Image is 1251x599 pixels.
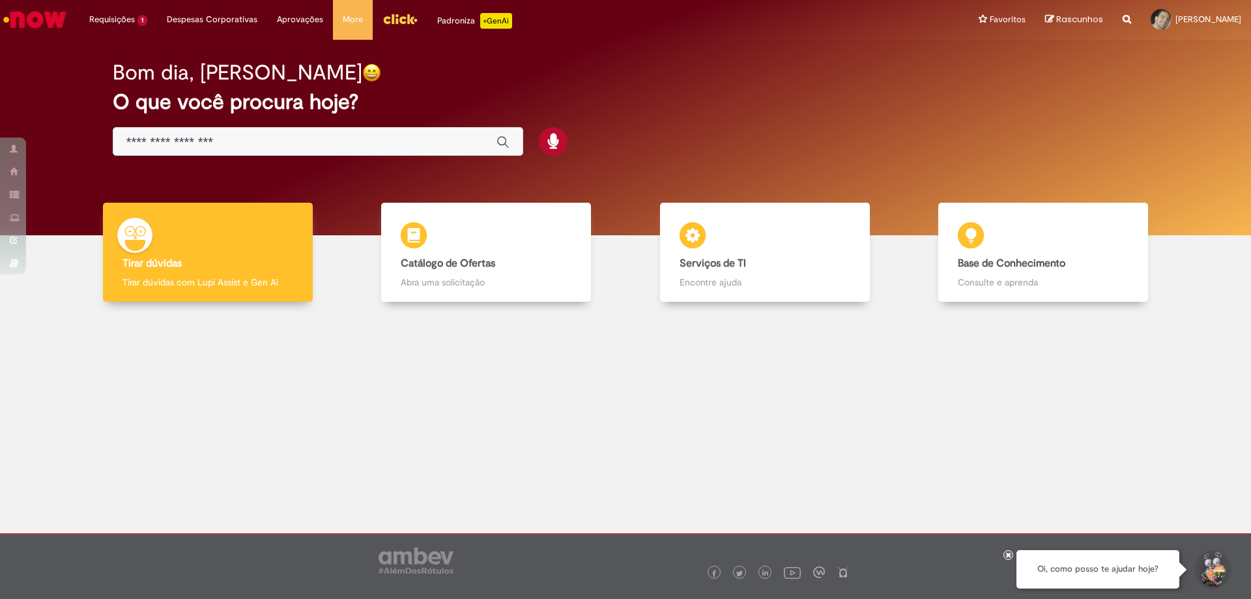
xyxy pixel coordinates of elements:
p: Consulte e aprenda [958,276,1129,289]
img: logo_footer_youtube.png [784,564,801,581]
span: Rascunhos [1056,13,1103,25]
img: logo_footer_facebook.png [711,570,717,577]
p: Tirar dúvidas com Lupi Assist e Gen Ai [122,276,293,289]
a: Tirar dúvidas Tirar dúvidas com Lupi Assist e Gen Ai [68,203,347,302]
span: Requisições [89,13,135,26]
p: +GenAi [480,13,512,29]
span: Despesas Corporativas [167,13,257,26]
a: Serviços de TI Encontre ajuda [625,203,904,302]
span: Aprovações [277,13,323,26]
div: Oi, como posso te ajudar hoje? [1016,550,1179,589]
h2: Bom dia, [PERSON_NAME] [113,61,362,84]
a: Catálogo de Ofertas Abra uma solicitação [347,203,626,302]
img: logo_footer_linkedin.png [762,570,769,577]
span: More [343,13,363,26]
img: logo_footer_naosei.png [837,566,849,578]
h2: O que você procura hoje? [113,91,1139,113]
b: Base de Conhecimento [958,257,1065,270]
b: Serviços de TI [680,257,746,270]
p: Abra uma solicitação [401,276,571,289]
p: Encontre ajuda [680,276,850,289]
a: Base de Conhecimento Consulte e aprenda [904,203,1183,302]
img: ServiceNow [1,7,68,33]
div: Padroniza [437,13,512,29]
a: Rascunhos [1045,14,1103,26]
b: Catálogo de Ofertas [401,257,495,270]
button: Iniciar Conversa de Suporte [1192,550,1231,589]
span: Favoritos [990,13,1026,26]
img: happy-face.png [362,63,381,82]
img: logo_footer_ambev_rotulo_gray.png [379,548,453,574]
b: Tirar dúvidas [122,257,182,270]
img: click_logo_yellow_360x200.png [382,9,418,29]
span: [PERSON_NAME] [1175,14,1241,25]
img: logo_footer_twitter.png [736,570,743,577]
span: 1 [137,15,147,26]
img: logo_footer_workplace.png [813,566,825,578]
